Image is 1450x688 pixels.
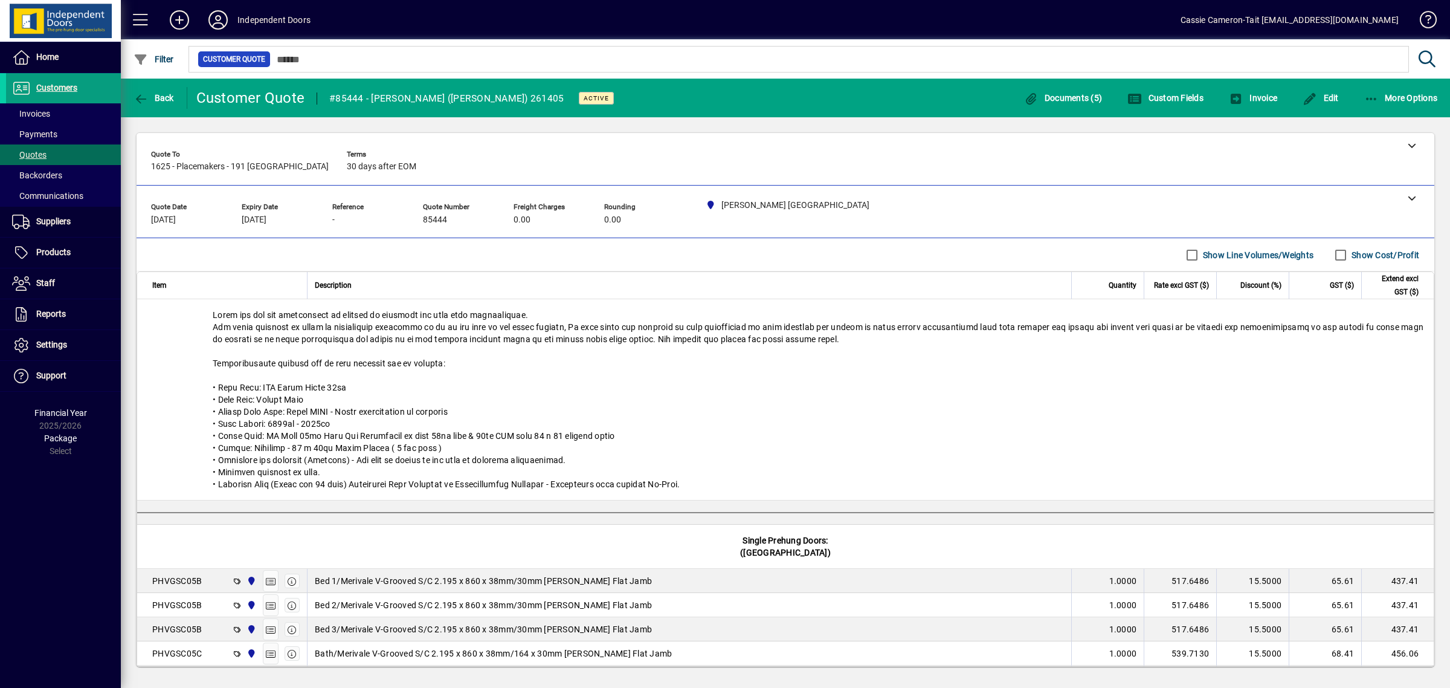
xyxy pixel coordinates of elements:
[1216,569,1289,593] td: 15.5000
[315,575,652,587] span: Bed 1/Merivale V-Grooved S/C 2.195 x 860 x 38mm/30mm [PERSON_NAME] Flat Jamb
[6,361,121,391] a: Support
[36,247,71,257] span: Products
[332,215,335,225] span: -
[1289,593,1361,617] td: 65.61
[12,191,83,201] span: Communications
[137,299,1434,500] div: Lorem ips dol sit ametconsect ad elitsed do eiusmodt inc utla etdo magnaaliquae. Adm venia quisno...
[152,623,202,635] div: PHVGSC05B
[160,9,199,31] button: Add
[152,279,167,292] span: Item
[6,165,121,186] a: Backorders
[130,48,177,70] button: Filter
[1216,593,1289,617] td: 15.5000
[237,10,311,30] div: Independent Doors
[1109,599,1137,611] span: 1.0000
[1289,617,1361,641] td: 65.61
[1289,569,1361,593] td: 65.61
[1154,279,1209,292] span: Rate excl GST ($)
[1109,623,1137,635] span: 1.0000
[315,623,652,635] span: Bed 3/Merivale V-Grooved S/C 2.195 x 860 x 38mm/30mm [PERSON_NAME] Flat Jamb
[1411,2,1435,42] a: Knowledge Base
[243,647,257,660] span: Cromwell Central Otago
[6,238,121,268] a: Products
[6,330,121,360] a: Settings
[1364,93,1438,103] span: More Options
[1181,10,1399,30] div: Cassie Cameron-Tait [EMAIL_ADDRESS][DOMAIN_NAME]
[134,93,174,103] span: Back
[12,170,62,180] span: Backorders
[12,150,47,160] span: Quotes
[1200,249,1313,261] label: Show Line Volumes/Weights
[36,371,66,380] span: Support
[1289,641,1361,666] td: 68.41
[1216,641,1289,666] td: 15.5000
[151,162,329,172] span: 1625 - Placemakers - 191 [GEOGRAPHIC_DATA]
[130,87,177,109] button: Back
[1361,593,1434,617] td: 437.41
[1303,93,1339,103] span: Edit
[1152,647,1209,660] div: 539.7130
[196,88,305,108] div: Customer Quote
[203,53,265,65] span: Customer Quote
[1229,93,1277,103] span: Invoice
[6,103,121,124] a: Invoices
[243,599,257,612] span: Cromwell Central Otago
[6,186,121,206] a: Communications
[1361,617,1434,641] td: 437.41
[12,109,50,118] span: Invoices
[6,42,121,73] a: Home
[152,575,202,587] div: PHVGSC05B
[12,129,57,139] span: Payments
[329,89,564,108] div: #85444 - [PERSON_NAME] ([PERSON_NAME]) 261405
[1023,93,1102,103] span: Documents (5)
[243,623,257,636] span: Cromwell Central Otago
[6,207,121,237] a: Suppliers
[423,215,447,225] span: 85444
[36,83,77,92] span: Customers
[6,124,121,144] a: Payments
[315,279,352,292] span: Description
[1240,279,1281,292] span: Discount (%)
[199,9,237,31] button: Profile
[1152,575,1209,587] div: 517.6486
[1361,87,1441,109] button: More Options
[1226,87,1280,109] button: Invoice
[1124,87,1207,109] button: Custom Fields
[152,599,202,611] div: PHVGSC05B
[36,309,66,319] span: Reports
[1127,93,1203,103] span: Custom Fields
[44,433,77,443] span: Package
[347,162,416,172] span: 30 days after EOM
[243,574,257,588] span: Cromwell Central Otago
[36,340,67,349] span: Settings
[1152,599,1209,611] div: 517.6486
[1361,569,1434,593] td: 437.41
[1020,87,1105,109] button: Documents (5)
[1109,575,1137,587] span: 1.0000
[584,94,609,102] span: Active
[6,299,121,329] a: Reports
[315,647,672,660] span: Bath/Merivale V-Grooved S/C 2.195 x 860 x 38mm/164 x 30mm [PERSON_NAME] Flat Jamb
[604,215,621,225] span: 0.00
[1109,279,1136,292] span: Quantity
[1109,647,1137,660] span: 1.0000
[134,54,174,64] span: Filter
[514,215,530,225] span: 0.00
[1216,617,1289,641] td: 15.5000
[1300,87,1342,109] button: Edit
[1349,249,1419,261] label: Show Cost/Profit
[242,215,266,225] span: [DATE]
[34,408,87,418] span: Financial Year
[137,525,1434,568] div: Single Prehung Doors: ([GEOGRAPHIC_DATA])
[6,268,121,299] a: Staff
[36,52,59,62] span: Home
[152,647,202,660] div: PHVGSC05C
[1361,641,1434,666] td: 456.06
[1330,279,1354,292] span: GST ($)
[6,144,121,165] a: Quotes
[1369,272,1419,299] span: Extend excl GST ($)
[36,216,71,226] span: Suppliers
[1152,623,1209,635] div: 517.6486
[36,278,55,288] span: Staff
[121,87,187,109] app-page-header-button: Back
